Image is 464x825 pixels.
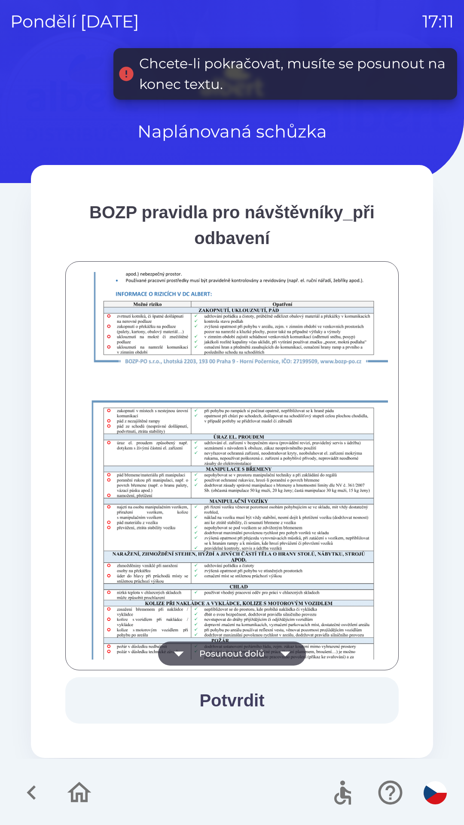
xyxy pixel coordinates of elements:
button: Posunout dolů [158,642,306,666]
img: cs flag [424,781,447,804]
p: Naplánovaná schůzka [137,119,327,144]
p: 17:11 [422,9,454,34]
p: pondělí [DATE] [10,9,139,34]
img: Logo [31,60,433,101]
div: BOZP pravidla pro návštěvníky_při odbavení [65,199,399,251]
button: Potvrdit [65,677,399,724]
div: Chcete-li pokračovat, musíte se posunout na konec textu. [139,53,449,95]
